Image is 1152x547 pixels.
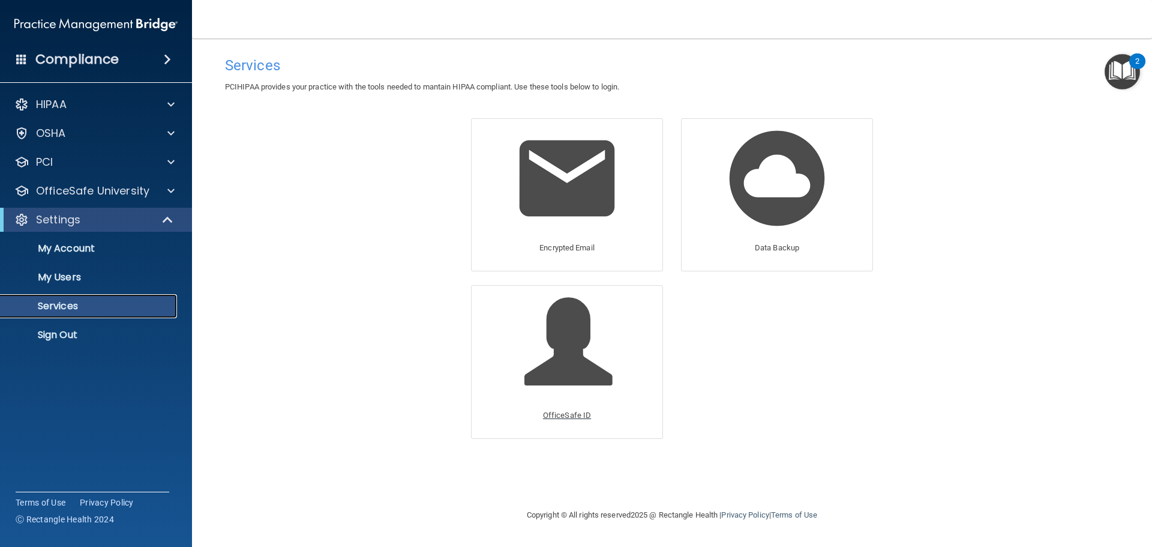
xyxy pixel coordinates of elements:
a: OfficeSafe University [14,184,175,198]
h4: Compliance [35,51,119,68]
img: Encrypted Email [510,121,624,235]
p: OSHA [36,126,66,141]
p: HIPAA [36,97,67,112]
a: Privacy Policy [721,510,769,519]
p: Sign Out [8,329,172,341]
a: OfficeSafe ID [471,285,663,438]
a: PCI [14,155,175,169]
a: Terms of Use [771,510,817,519]
div: Copyright © All rights reserved 2025 @ Rectangle Health | | [453,496,891,534]
button: Open Resource Center, 2 new notifications [1105,54,1140,89]
iframe: Drift Widget Chat Controller [944,462,1138,510]
p: My Users [8,271,172,283]
a: OSHA [14,126,175,141]
p: PCI [36,155,53,169]
img: PMB logo [14,13,178,37]
h4: Services [225,58,1119,73]
p: Encrypted Email [539,241,595,255]
p: OfficeSafe ID [543,408,591,423]
p: Services [8,300,172,312]
a: Settings [14,213,174,227]
a: Encrypted Email Encrypted Email [471,118,663,271]
p: Settings [36,213,80,227]
p: My Account [8,243,172,255]
span: Ⓒ Rectangle Health 2024 [16,513,114,525]
a: HIPAA [14,97,175,112]
a: Data Backup Data Backup [681,118,873,271]
p: OfficeSafe University [36,184,149,198]
p: Data Backup [755,241,799,255]
span: PCIHIPAA provides your practice with the tools needed to mantain HIPAA compliant. Use these tools... [225,82,619,91]
img: Data Backup [720,121,834,235]
div: 2 [1135,61,1139,77]
a: Terms of Use [16,497,65,509]
a: Privacy Policy [80,497,134,509]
